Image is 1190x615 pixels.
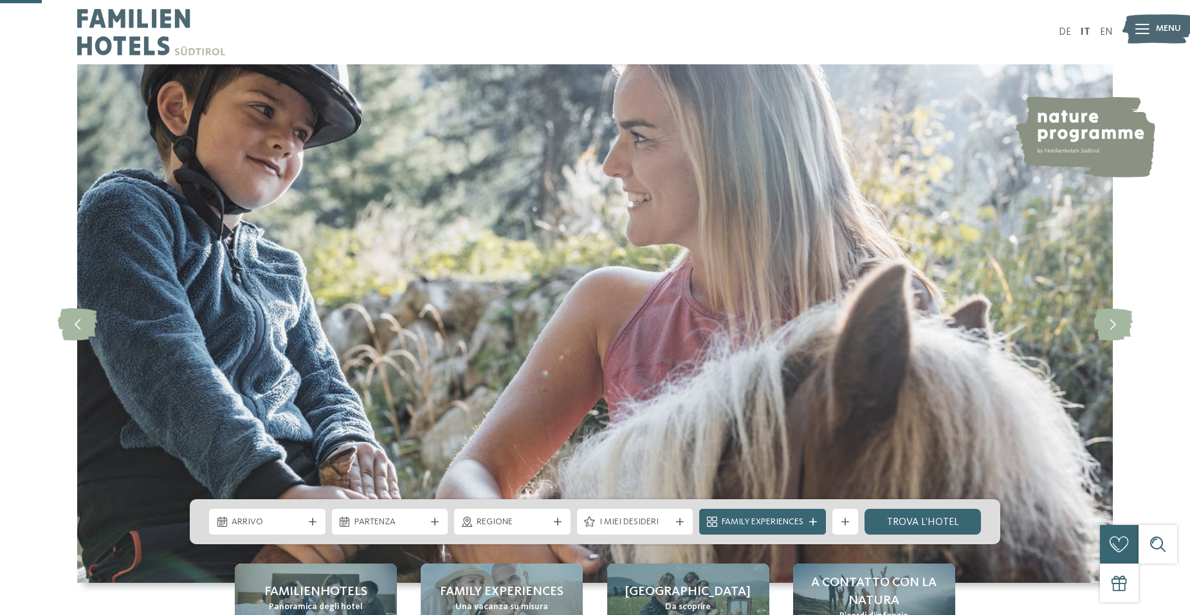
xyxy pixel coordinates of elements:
[455,601,548,614] span: Una vacanza su misura
[665,601,711,614] span: Da scoprire
[264,583,367,601] span: Familienhotels
[477,516,548,529] span: Regione
[722,516,803,529] span: Family Experiences
[1059,27,1071,37] a: DE
[1100,27,1113,37] a: EN
[600,516,671,529] span: I miei desideri
[1156,23,1181,35] span: Menu
[865,509,981,535] a: trova l’hotel
[354,516,426,529] span: Partenza
[269,601,363,614] span: Panoramica degli hotel
[1081,27,1090,37] a: IT
[625,583,751,601] span: [GEOGRAPHIC_DATA]
[1014,96,1155,178] img: nature programme by Familienhotels Südtirol
[232,516,303,529] span: Arrivo
[77,64,1113,583] img: Family hotel Alto Adige: the happy family places!
[806,574,942,610] span: A contatto con la natura
[440,583,563,601] span: Family experiences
